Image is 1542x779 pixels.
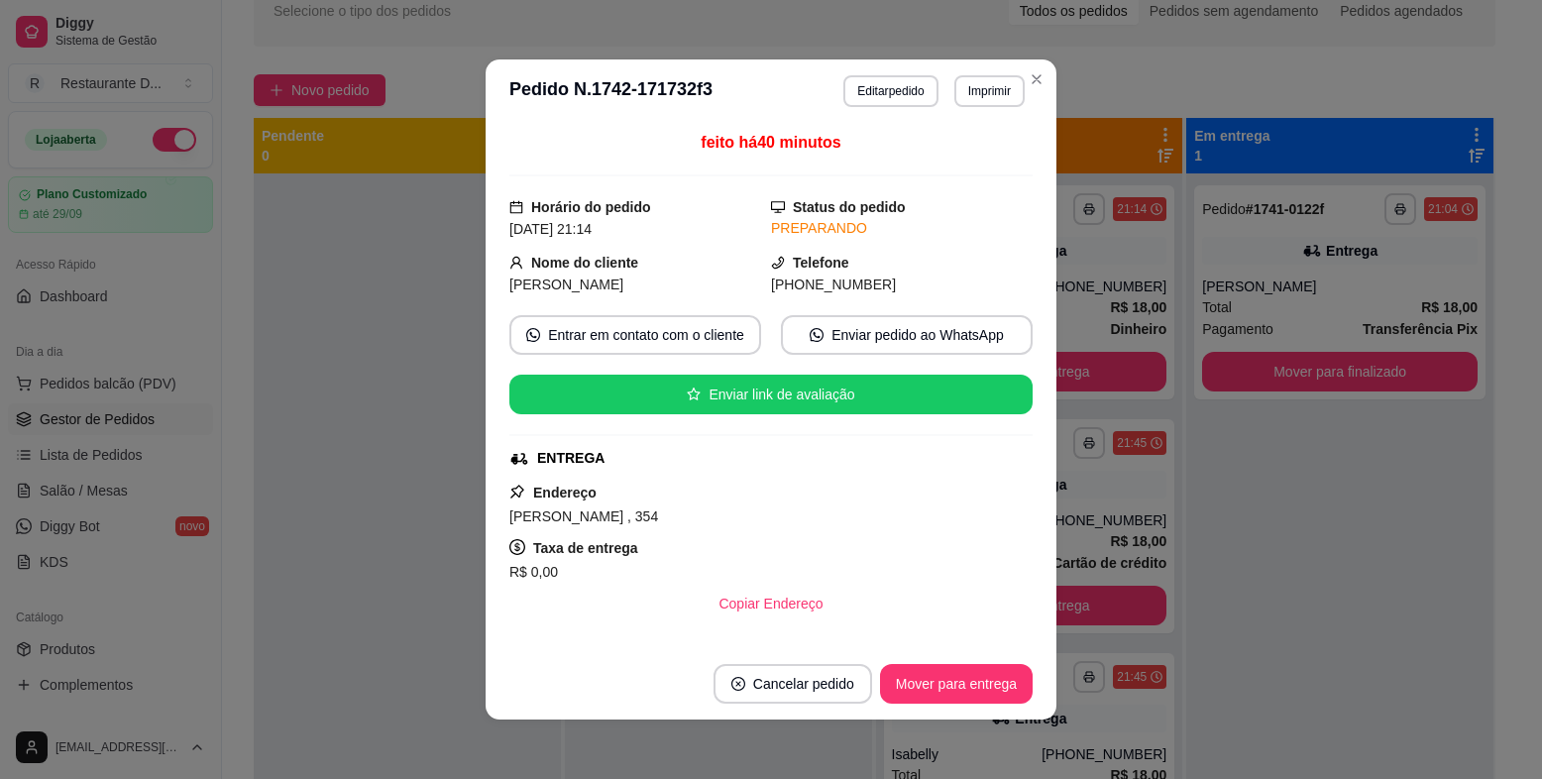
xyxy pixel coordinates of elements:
span: user [509,256,523,270]
strong: Nome do cliente [531,255,638,271]
span: close-circle [731,677,745,691]
h3: Pedido N. 1742-171732f3 [509,75,713,107]
strong: Status do pedido [793,199,906,215]
button: Imprimir [954,75,1025,107]
button: whats-appEnviar pedido ao WhatsApp [781,315,1033,355]
button: starEnviar link de avaliação [509,375,1033,414]
strong: Telefone [793,255,849,271]
span: desktop [771,200,785,214]
div: ENTREGA [537,448,605,469]
span: pushpin [509,484,525,500]
button: close-circleCancelar pedido [714,664,872,704]
button: Editarpedido [843,75,937,107]
span: [PERSON_NAME] [509,277,623,292]
span: R$ 0,00 [509,564,558,580]
span: phone [771,256,785,270]
button: Close [1021,63,1052,95]
span: whats-app [526,328,540,342]
span: star [687,388,701,401]
span: calendar [509,200,523,214]
button: Copiar Endereço [703,584,838,623]
strong: Horário do pedido [531,199,651,215]
span: [DATE] 21:14 [509,221,592,237]
button: Mover para entrega [880,664,1033,704]
span: dollar [509,539,525,555]
span: whats-app [810,328,824,342]
span: [PERSON_NAME] , 354 [509,508,658,524]
button: whats-appEntrar em contato com o cliente [509,315,761,355]
div: PREPARANDO [771,218,1033,239]
span: feito há 40 minutos [701,134,840,151]
strong: Endereço [533,485,597,501]
strong: Taxa de entrega [533,540,638,556]
span: [PHONE_NUMBER] [771,277,896,292]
